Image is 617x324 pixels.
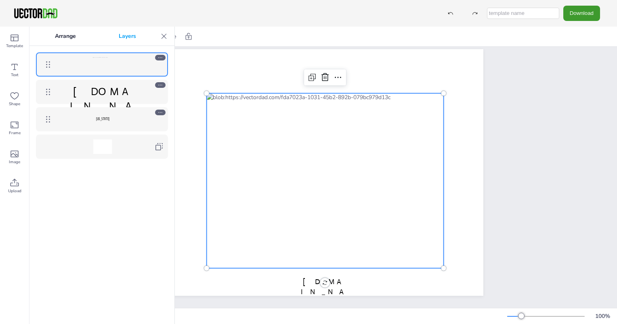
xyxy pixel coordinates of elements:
span: Frame [9,130,21,136]
span: [DOMAIN_NAME] [301,277,346,306]
p: Layers [97,27,157,46]
span: Upload [8,188,21,194]
span: Template [6,43,23,49]
p: Arrange [34,27,97,46]
img: VectorDad-1.png [13,7,59,19]
div: [US_STATE] [36,107,168,131]
button: Download [563,6,600,21]
div: 100 % [593,312,612,320]
div: blob:https://vectordad.com/9455c90e-26e8-45a7-9b0e-1e2dbff3b5ee [36,52,168,77]
span: Image [9,159,20,165]
span: Shape [9,101,20,107]
span: Text [11,72,19,78]
input: template name [487,8,559,19]
span: [US_STATE] [96,117,109,121]
span: [DOMAIN_NAME] [70,85,135,127]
